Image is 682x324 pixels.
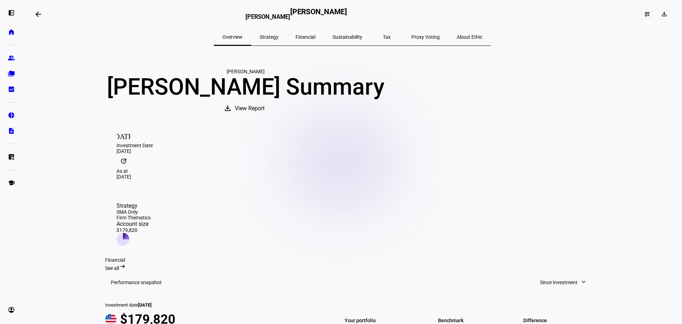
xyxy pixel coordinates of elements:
[119,263,126,270] mat-icon: arrow_right_alt
[411,34,440,39] span: Proxy Voting
[105,257,600,263] div: Financial
[533,275,594,290] button: Since Investment
[223,104,232,112] mat-icon: download
[216,100,275,117] button: View Report
[260,34,278,39] span: Strategy
[4,82,18,96] a: bid_landscape
[117,148,588,154] div: [DATE]
[644,11,650,17] mat-icon: dashboard_customize
[4,124,18,138] a: description
[105,74,386,100] div: [PERSON_NAME] Summary
[117,227,151,233] div: $179,820
[34,10,43,18] mat-icon: arrow_backwards
[117,209,151,215] div: SMA Only
[8,153,15,160] eth-mat-symbol: list_alt_add
[8,70,15,77] eth-mat-symbol: folder_copy
[117,215,151,221] div: Firm Thematics
[117,174,588,180] div: [DATE]
[661,10,668,17] mat-icon: download
[138,302,152,308] span: [DATE]
[4,67,18,81] a: folder_copy
[117,143,588,148] div: Investment Date
[296,34,315,39] span: Financial
[117,221,151,227] div: Account size
[383,34,391,39] span: Tax
[8,86,15,93] eth-mat-symbol: bid_landscape
[105,302,325,308] div: Investment date
[4,51,18,65] a: group
[8,306,15,313] eth-mat-symbol: account_circle
[332,34,362,39] span: Sustainability
[117,154,131,168] mat-icon: update
[8,112,15,119] eth-mat-symbol: pie_chart
[245,14,290,20] h3: [PERSON_NAME]
[105,265,119,271] span: See all
[580,278,587,286] mat-icon: expand_more
[8,28,15,36] eth-mat-symbol: home
[222,34,243,39] span: Overview
[290,7,347,21] h2: [PERSON_NAME]
[117,168,588,174] div: As at
[4,108,18,122] a: pie_chart
[235,100,265,117] span: View Report
[8,179,15,186] eth-mat-symbol: school
[8,9,15,16] eth-mat-symbol: left_panel_open
[8,54,15,62] eth-mat-symbol: group
[111,280,162,285] h3: Performance snapshot
[117,128,131,143] mat-icon: [DATE]
[457,34,482,39] span: About Ethic
[4,25,18,39] a: home
[117,202,151,209] div: Strategy
[8,127,15,134] eth-mat-symbol: description
[105,69,386,74] div: [PERSON_NAME]
[540,275,578,290] span: Since Investment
